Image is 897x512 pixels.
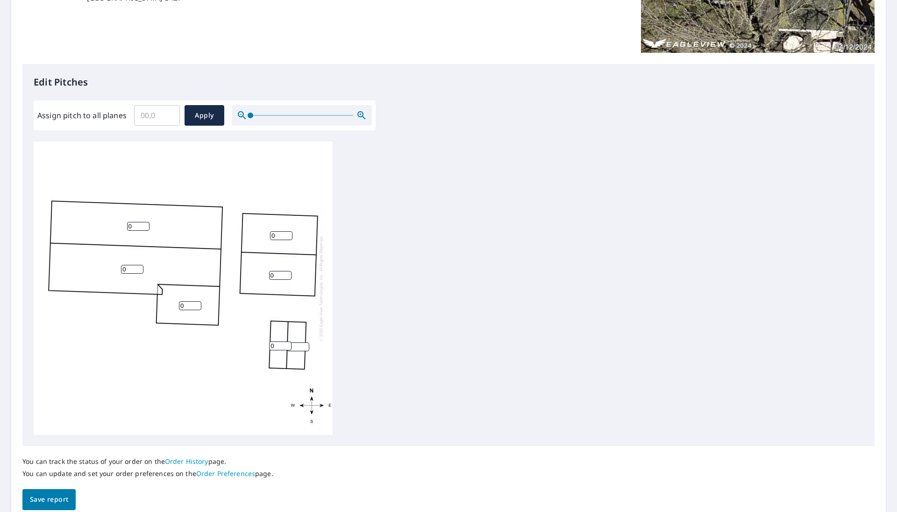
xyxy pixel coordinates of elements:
[34,75,863,89] p: Edit Pitches
[22,489,76,510] button: Save report
[196,469,255,478] a: Order Preferences
[37,110,127,121] label: Assign pitch to all planes
[185,105,224,126] button: Apply
[22,457,273,466] p: You can track the status of your order on the page.
[192,110,217,121] span: Apply
[165,457,208,466] a: Order History
[30,494,68,505] span: Save report
[134,102,180,128] input: 00.0
[22,469,273,478] p: You can update and set your order preferences on the page.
